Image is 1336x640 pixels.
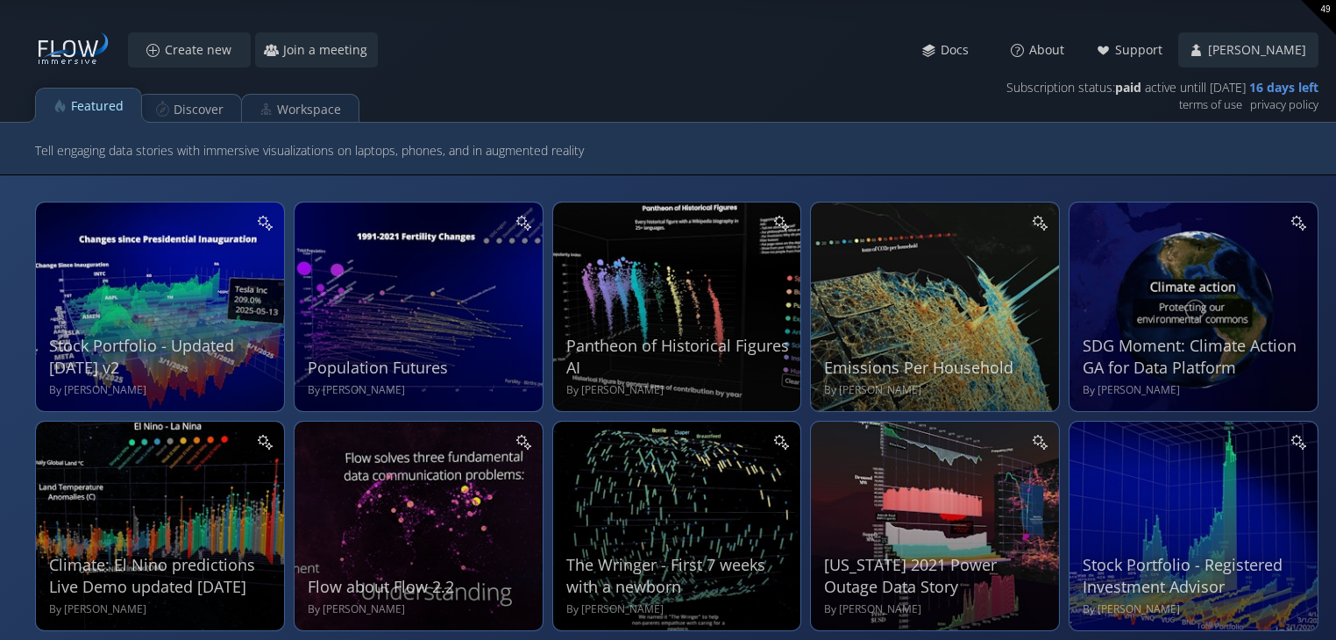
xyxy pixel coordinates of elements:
div: By [PERSON_NAME] [1083,383,1309,398]
div: Stock Portfolio - Updated [DATE] v2 [49,335,275,379]
div: The Wringer - First 7 weeks with a newborn [566,554,792,598]
div: By [PERSON_NAME] [49,602,275,617]
div: SDG Moment: Climate Action GA for Data Platform [1083,335,1309,379]
span: Support [1114,41,1173,59]
div: Workspace [277,93,341,126]
div: By [PERSON_NAME] [824,602,1050,617]
div: By [PERSON_NAME] [566,383,792,398]
div: Flow about Flow 2.2 [308,576,534,598]
div: [US_STATE] 2021 Power Outage Data Story [824,554,1050,598]
span: Docs [940,41,979,59]
div: Emissions Per Household [824,357,1050,379]
div: By [PERSON_NAME] [566,602,792,617]
div: Climate: El Nino predictions Live Demo updated [DATE] [49,554,275,598]
div: Pantheon of Historical Figures AI [566,335,792,379]
div: Stock Portfolio - Registered Investment Advisor [1083,554,1309,598]
div: By [PERSON_NAME] [49,383,275,398]
span: [PERSON_NAME] [1207,41,1317,59]
div: Discover [174,93,224,126]
div: By [PERSON_NAME] [308,602,534,617]
span: Tell engaging data stories with immersive visualizations on laptops, phones, and in augmented rea... [35,139,584,161]
div: By [PERSON_NAME] [824,383,1050,398]
span: About [1028,41,1075,59]
span: Join a meeting [282,41,378,59]
div: By [PERSON_NAME] [1083,602,1309,617]
a: terms of use [1179,94,1242,116]
span: Create new [164,41,242,59]
div: Featured [71,89,124,123]
a: privacy policy [1250,94,1318,116]
div: Population Futures [308,357,534,379]
div: By [PERSON_NAME] [308,383,534,398]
